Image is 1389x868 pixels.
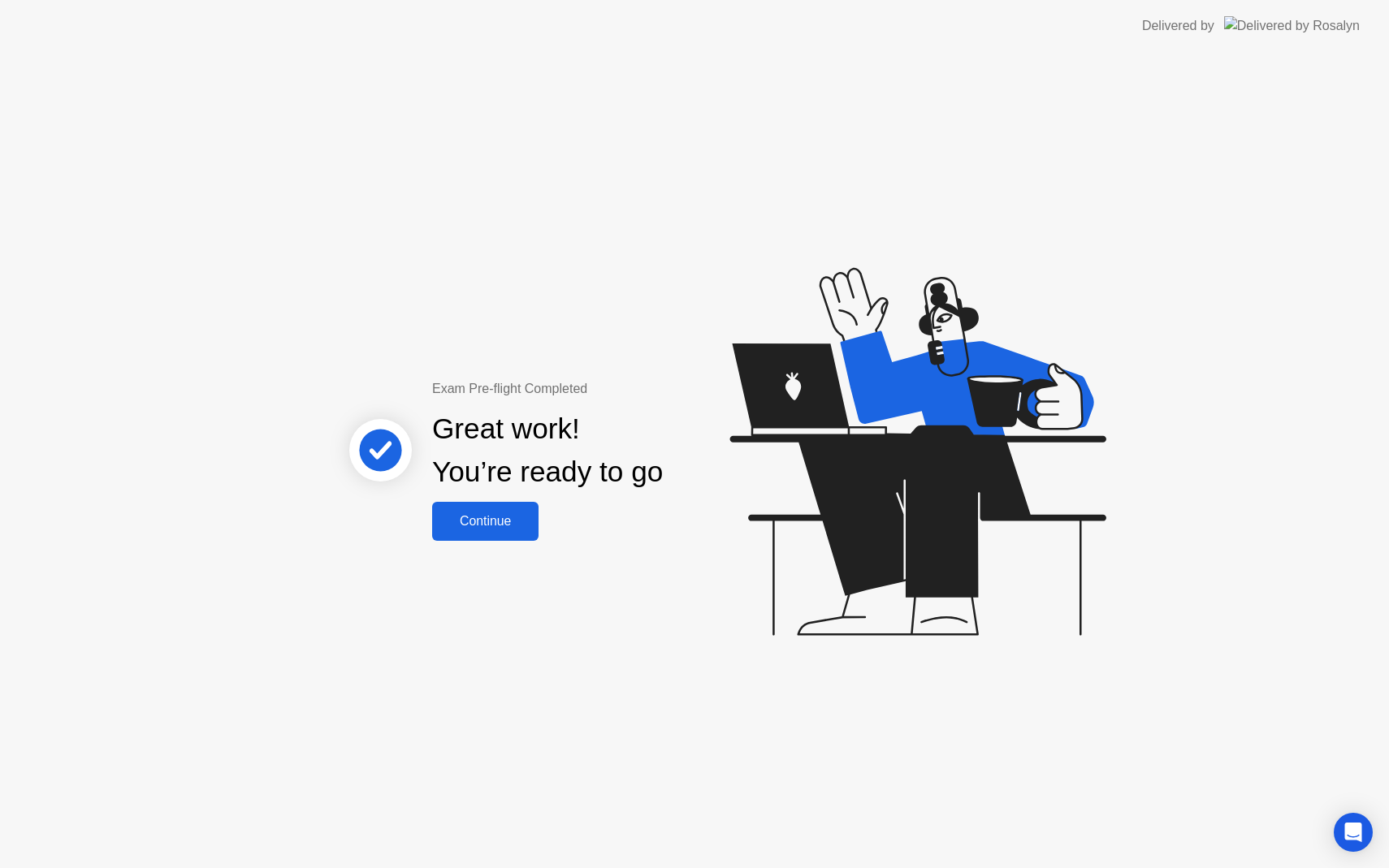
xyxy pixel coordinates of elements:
[1334,813,1373,852] div: Open Intercom Messenger
[1224,16,1360,35] img: Delivered by Rosalyn
[1142,16,1214,36] div: Delivered by
[432,502,539,541] button: Continue
[432,408,663,494] div: Great work! You’re ready to go
[437,514,534,529] div: Continue
[432,379,768,399] div: Exam Pre-flight Completed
